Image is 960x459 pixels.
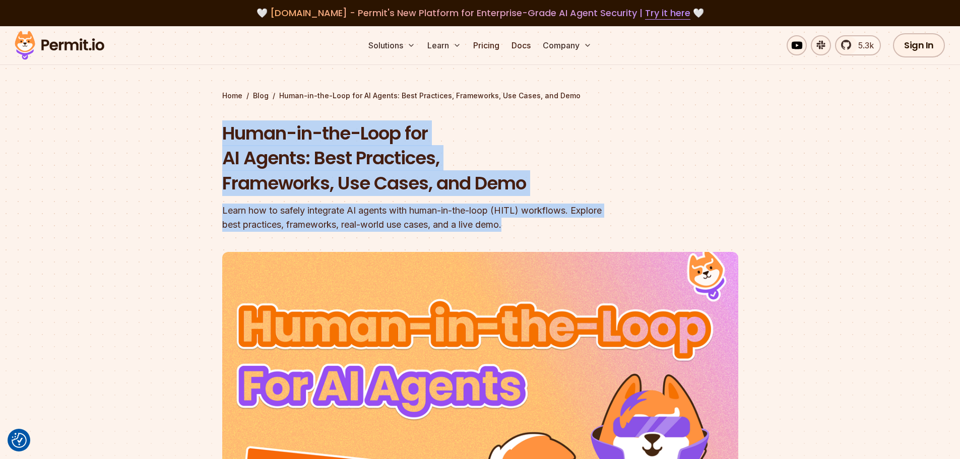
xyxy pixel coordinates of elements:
a: Pricing [469,35,503,55]
a: Sign In [893,33,945,57]
span: 5.3k [852,39,874,51]
a: Blog [253,91,269,101]
div: 🤍 🤍 [24,6,936,20]
a: Docs [507,35,535,55]
a: 5.3k [835,35,881,55]
img: Permit logo [10,28,109,62]
button: Learn [423,35,465,55]
button: Company [539,35,596,55]
img: Revisit consent button [12,433,27,448]
span: [DOMAIN_NAME] - Permit's New Platform for Enterprise-Grade AI Agent Security | [270,7,690,19]
button: Consent Preferences [12,433,27,448]
a: Home [222,91,242,101]
a: Try it here [645,7,690,20]
div: Learn how to safely integrate AI agents with human-in-the-loop (HITL) workflows. Explore best pra... [222,204,609,232]
div: / / [222,91,738,101]
h1: Human-in-the-Loop for AI Agents: Best Practices, Frameworks, Use Cases, and Demo [222,121,609,196]
button: Solutions [364,35,419,55]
